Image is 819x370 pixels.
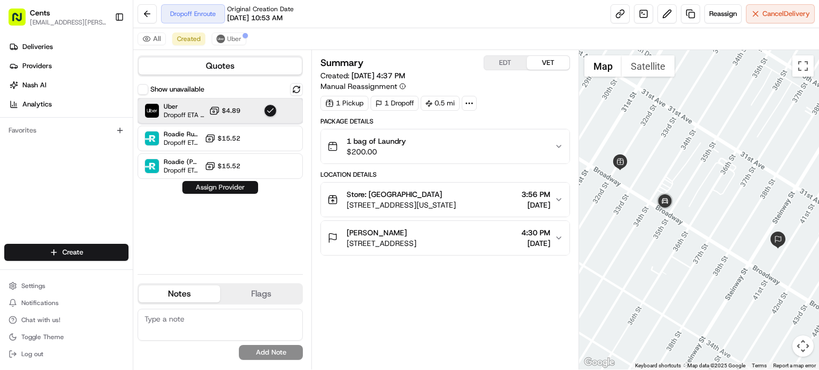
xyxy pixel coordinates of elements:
button: $4.89 [209,105,240,116]
span: $4.89 [222,106,240,115]
span: Manual Reassignment [320,81,397,92]
button: $15.52 [205,133,240,144]
a: Deliveries [4,38,133,55]
img: 1736555255976-a54dd68f-1ca7-489b-9aae-adbdc363a1c4 [11,101,30,120]
span: 1 bag of Laundry [347,136,406,146]
h3: Summary [320,58,364,68]
button: Manual Reassignment [320,81,406,92]
input: Clear [28,68,176,79]
button: Cents [30,7,50,18]
div: Package Details [320,117,570,126]
img: Masood Aslam [11,154,28,171]
span: Store: [GEOGRAPHIC_DATA] [347,189,442,200]
a: Terms [752,363,767,368]
img: 1736555255976-a54dd68f-1ca7-489b-9aae-adbdc363a1c4 [21,194,30,202]
button: Store: [GEOGRAPHIC_DATA][STREET_ADDRESS][US_STATE]3:56 PM[DATE] [321,183,569,217]
button: VET [527,56,569,70]
span: Roadie Rush (P2P) [164,130,200,138]
span: [STREET_ADDRESS][US_STATE] [347,200,456,210]
span: Analytics [22,100,52,109]
a: 📗Knowledge Base [6,233,86,252]
button: Quotes [139,57,302,75]
span: [EMAIL_ADDRESS][PERSON_NAME][DOMAIN_NAME] [30,18,106,27]
button: Create [4,244,129,261]
button: Created [172,32,205,45]
button: Chat with us! [4,313,129,327]
label: Show unavailable [150,85,204,94]
div: 💻 [90,239,99,247]
span: [DATE] 4:37 PM [351,71,405,80]
span: $200.00 [347,146,406,157]
span: Dropoff ETA - [164,138,200,147]
span: [DATE] [94,165,116,173]
div: 1 Dropoff [371,96,419,111]
button: Flags [220,285,302,302]
span: 4:30 PM [521,227,550,238]
span: API Documentation [101,237,171,248]
div: 1 [654,191,676,212]
span: [DATE] [521,200,550,210]
button: $15.52 [205,161,240,171]
span: Pylon [106,264,129,272]
button: Reassign [704,4,742,23]
span: Chat with us! [21,316,60,324]
span: Roadie (P2P) [164,158,200,166]
span: Toggle Theme [21,333,64,341]
a: Open this area in Google Maps (opens a new window) [582,356,617,369]
span: Dropoff ETA - [164,166,200,175]
button: Settings [4,278,129,293]
div: Favorites [4,122,129,139]
span: $15.52 [218,134,240,143]
span: [DATE] [521,238,550,249]
span: [DATE] [94,193,116,202]
img: Nash [11,10,32,31]
button: Notifications [4,295,129,310]
img: 1736555255976-a54dd68f-1ca7-489b-9aae-adbdc363a1c4 [21,165,30,174]
span: Reassign [709,9,737,19]
button: Show street map [584,55,622,77]
button: Start new chat [181,104,194,117]
span: [PERSON_NAME] [347,227,407,238]
span: • [89,193,92,202]
img: Brigitte Vinadas [11,183,28,200]
span: Uber [227,35,242,43]
img: Roadie Rush (P2P) [145,131,159,145]
button: Show satellite imagery [622,55,675,77]
span: Nash AI [22,80,46,90]
span: • [89,165,92,173]
div: Location Details [320,170,570,179]
a: Analytics [4,96,133,113]
span: Created [177,35,200,43]
span: Notifications [21,299,59,307]
button: See all [165,136,194,149]
span: $15.52 [218,162,240,170]
span: Dropoff ETA 32 minutes [164,111,205,119]
a: Powered byPylon [75,263,129,272]
img: uber-new-logo.jpeg [216,35,225,43]
span: [DATE] 10:53 AM [227,13,283,23]
a: 💻API Documentation [86,233,175,252]
div: 📗 [11,239,19,247]
span: 3:56 PM [521,189,550,200]
span: Settings [21,282,45,290]
button: Map camera controls [792,335,814,357]
div: 1 Pickup [320,96,368,111]
span: Created: [320,70,405,81]
button: Notes [139,285,220,302]
button: EDT [484,56,527,70]
div: Start new chat [48,101,175,112]
span: [STREET_ADDRESS] [347,238,416,249]
span: Create [62,248,83,257]
span: [PERSON_NAME] [33,165,86,173]
span: Deliveries [22,42,53,52]
button: CancelDelivery [746,4,815,23]
img: Uber [145,104,159,118]
span: Uber [164,102,205,111]
span: [PERSON_NAME] [33,193,86,202]
a: Providers [4,57,133,75]
div: 0.5 mi [421,96,460,111]
button: 1 bag of Laundry$200.00 [321,129,569,163]
a: Nash AI [4,77,133,94]
button: Assign Provider [182,181,258,194]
